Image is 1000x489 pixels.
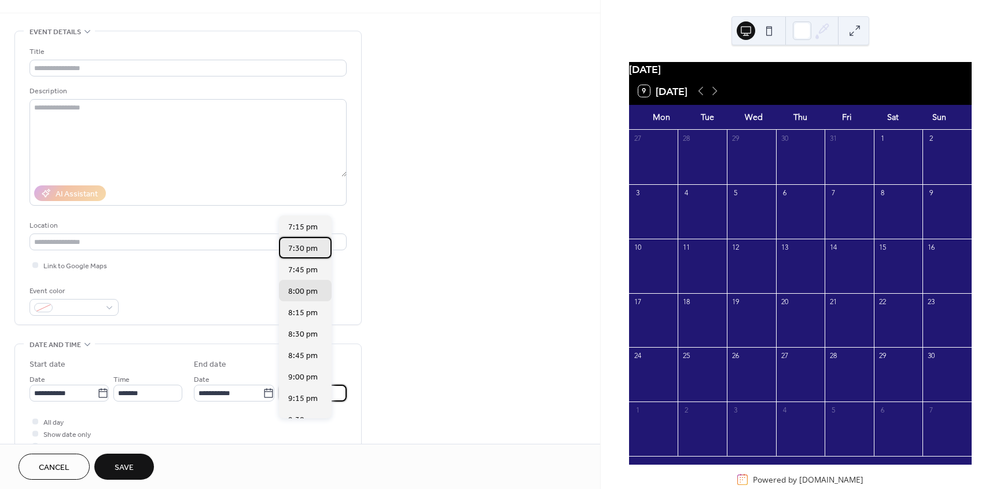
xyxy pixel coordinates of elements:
[30,220,344,232] div: Location
[753,474,863,485] div: Powered by
[288,243,318,255] span: 7:30 pm
[288,264,318,276] span: 7:45 pm
[288,221,318,233] span: 7:15 pm
[19,454,90,480] button: Cancel
[30,85,344,97] div: Description
[633,351,642,361] div: 24
[829,297,839,306] div: 21
[927,351,936,361] div: 30
[30,359,65,371] div: Start date
[288,286,318,298] span: 8:00 pm
[633,242,642,252] div: 10
[731,133,741,143] div: 29
[43,441,87,453] span: Hide end time
[288,393,318,405] span: 9:15 pm
[288,350,318,362] span: 8:45 pm
[682,406,692,415] div: 2
[682,133,692,143] div: 28
[927,406,936,415] div: 7
[638,105,685,129] div: Mon
[877,406,887,415] div: 6
[43,260,107,272] span: Link to Google Maps
[829,351,839,361] div: 28
[682,188,692,198] div: 4
[780,133,789,143] div: 30
[633,133,642,143] div: 27
[731,105,777,129] div: Wed
[633,297,642,306] div: 17
[780,351,789,361] div: 27
[43,429,91,441] span: Show date only
[927,242,936,252] div: 16
[30,285,116,297] div: Event color
[682,242,692,252] div: 11
[30,339,81,351] span: Date and time
[780,297,789,306] div: 20
[113,374,130,386] span: Time
[731,406,741,415] div: 3
[633,406,642,415] div: 1
[823,105,870,129] div: Fri
[731,297,741,306] div: 19
[288,329,318,341] span: 8:30 pm
[927,297,936,306] div: 23
[633,188,642,198] div: 3
[288,371,318,384] span: 9:00 pm
[30,374,45,386] span: Date
[829,188,839,198] div: 7
[780,406,789,415] div: 4
[288,414,318,426] span: 9:30 pm
[115,462,134,474] span: Save
[780,242,789,252] div: 13
[30,26,81,38] span: Event details
[829,406,839,415] div: 5
[877,297,887,306] div: 22
[194,374,209,386] span: Date
[288,307,318,319] span: 8:15 pm
[927,133,936,143] div: 2
[39,462,69,474] span: Cancel
[877,242,887,252] div: 15
[731,242,741,252] div: 12
[877,351,887,361] div: 29
[927,188,936,198] div: 9
[829,133,839,143] div: 31
[877,188,887,198] div: 8
[629,62,972,77] div: [DATE]
[916,105,962,129] div: Sun
[777,105,823,129] div: Thu
[829,242,839,252] div: 14
[94,454,154,480] button: Save
[799,474,863,485] a: [DOMAIN_NAME]
[194,359,226,371] div: End date
[682,351,692,361] div: 25
[731,351,741,361] div: 26
[634,82,692,100] button: 9[DATE]
[870,105,916,129] div: Sat
[682,297,692,306] div: 18
[30,46,344,58] div: Title
[43,417,64,429] span: All day
[877,133,887,143] div: 1
[685,105,731,129] div: Tue
[731,188,741,198] div: 5
[780,188,789,198] div: 6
